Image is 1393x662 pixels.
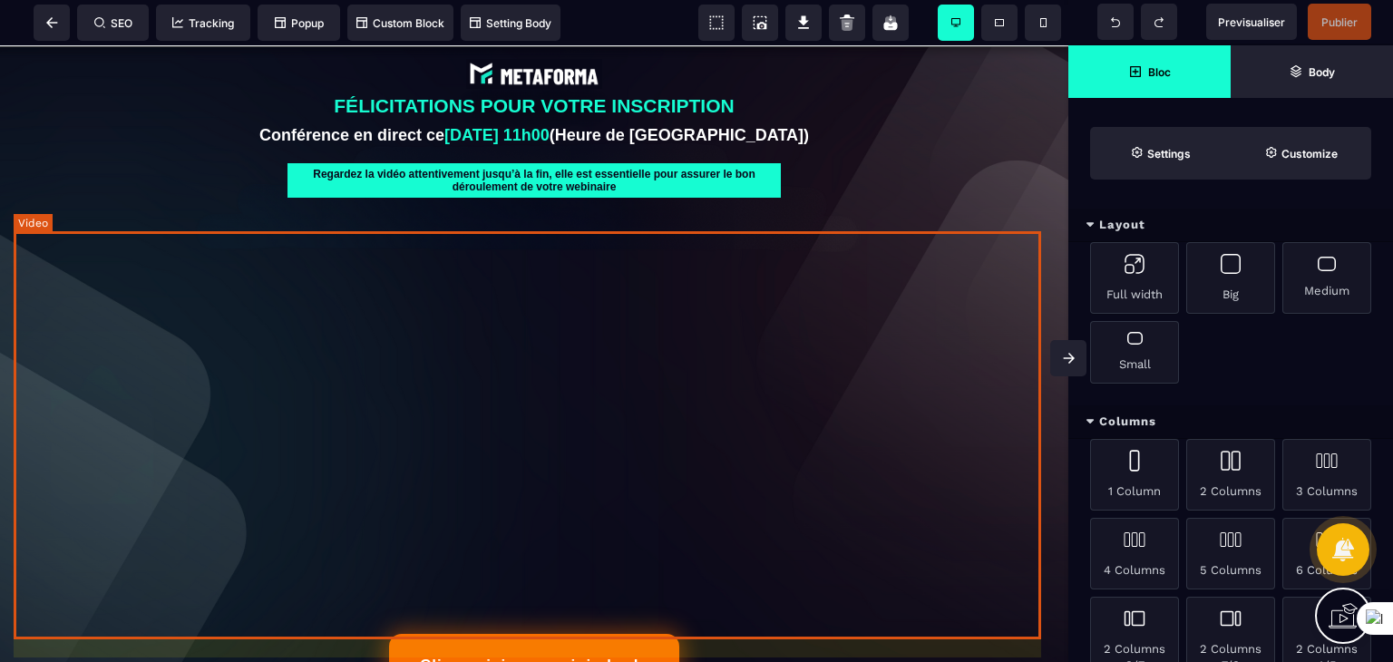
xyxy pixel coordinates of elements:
[1309,65,1335,79] strong: Body
[1090,127,1231,180] span: Settings
[1148,65,1171,79] strong: Bloc
[466,14,601,44] img: abe9e435164421cb06e33ef15842a39e_e5ef653356713f0d7dd3797ab850248d_Capture_d%E2%80%99e%CC%81cran_2...
[1231,45,1393,98] span: Open Layer Manager
[1068,209,1393,242] div: Layout
[1281,147,1338,161] strong: Customize
[1090,439,1179,511] div: 1 Column
[1282,242,1371,314] div: Medium
[1068,405,1393,439] div: Columns
[1090,242,1179,314] div: Full width
[1231,127,1371,180] span: Open Style Manager
[698,5,735,41] span: View components
[470,16,551,30] span: Setting Body
[1068,45,1231,98] span: Open Blocks
[1186,439,1275,511] div: 2 Columns
[1090,321,1179,384] div: Small
[1206,4,1297,40] span: Preview
[1321,15,1358,29] span: Publier
[1147,147,1191,161] strong: Settings
[275,16,324,30] span: Popup
[356,16,444,30] span: Custom Block
[1186,518,1275,589] div: 5 Columns
[94,16,132,30] span: SEO
[1282,439,1371,511] div: 3 Columns
[1282,518,1371,589] div: 6 Columns
[742,5,778,41] span: Screenshot
[1090,518,1179,589] div: 4 Columns
[444,81,550,99] b: [DATE] 11h00
[14,76,1055,104] text: Conférence en direct ce (Heure de [GEOGRAPHIC_DATA])
[287,118,781,152] text: Regardez la vidéo attentivement jusqu’à la fin, elle est essentielle pour assurer le bon déroulem...
[1186,242,1275,314] div: Big
[14,47,1055,76] text: FÉLICITATIONS POUR VOTRE INSCRIPTION
[172,16,234,30] span: Tracking
[1218,15,1285,29] span: Previsualiser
